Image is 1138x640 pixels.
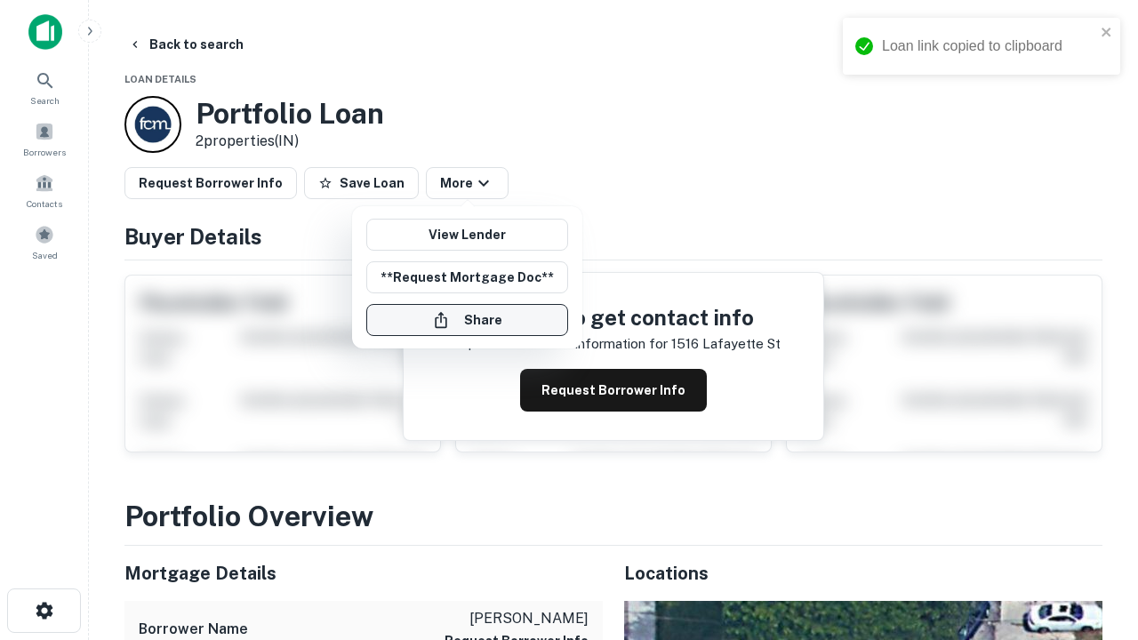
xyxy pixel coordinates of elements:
iframe: Chat Widget [1049,498,1138,583]
button: Share [366,304,568,336]
button: **Request Mortgage Doc** [366,261,568,293]
div: Loan link copied to clipboard [882,36,1095,57]
a: View Lender [366,219,568,251]
button: close [1101,25,1113,42]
